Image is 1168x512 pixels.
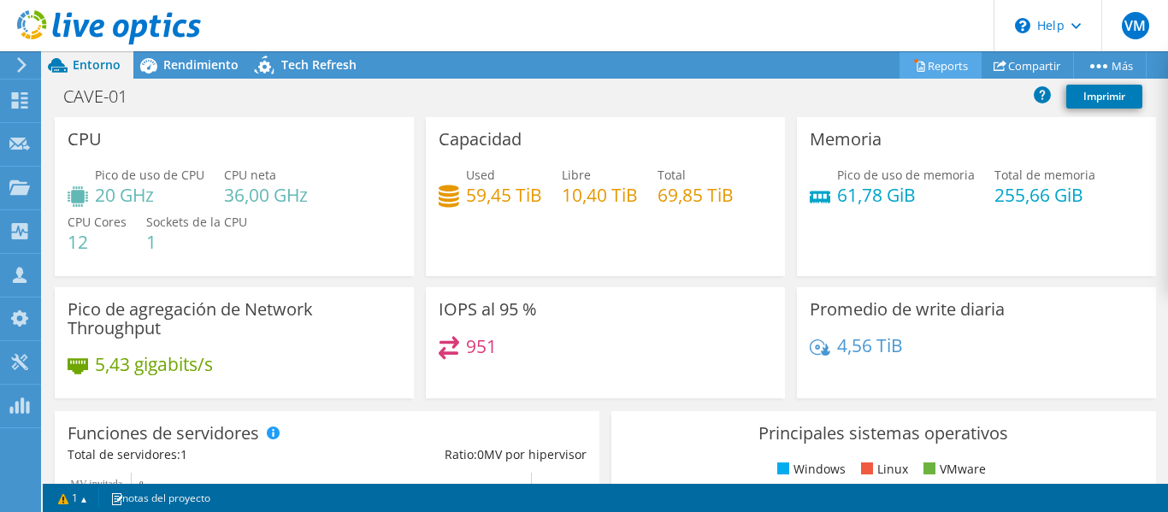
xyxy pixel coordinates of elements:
[466,167,495,183] span: Used
[163,56,239,73] span: Rendimiento
[224,185,308,204] h4: 36,00 GHz
[73,56,121,73] span: Entorno
[773,460,846,479] li: Windows
[68,445,327,464] div: Total de servidores:
[900,52,982,79] a: Reports
[981,52,1074,79] a: Compartir
[624,424,1143,443] h3: Principales sistemas operativos
[439,300,537,319] h3: IOPS al 95 %
[46,487,99,509] a: 1
[857,460,908,479] li: Linux
[1015,18,1030,33] svg: \n
[68,130,102,149] h3: CPU
[146,214,247,230] span: Sockets de la CPU
[68,232,127,251] h4: 12
[95,167,204,183] span: Pico de uso de CPU
[70,478,122,490] text: MV invitada
[1122,12,1149,39] span: VM
[95,355,213,374] h4: 5,43 gigabits/s
[837,336,903,355] h4: 4,56 TiB
[327,445,586,464] div: Ratio: MV por hipervisor
[562,185,638,204] h4: 10,40 TiB
[994,185,1095,204] h4: 255,66 GiB
[139,480,144,488] text: 0
[56,87,154,106] h1: CAVE-01
[180,446,187,462] span: 1
[98,487,222,509] a: notas del proyecto
[837,167,975,183] span: Pico de uso de memoria
[146,232,247,251] h4: 1
[68,424,259,443] h3: Funciones de servidores
[68,214,127,230] span: CPU Cores
[810,130,882,149] h3: Memoria
[224,167,276,183] span: CPU neta
[658,167,686,183] span: Total
[439,130,522,149] h3: Capacidad
[68,300,401,338] h3: Pico de agregación de Network Throughput
[837,185,975,204] h4: 61,78 GiB
[562,167,591,183] span: Libre
[919,460,986,479] li: VMware
[281,56,357,73] span: Tech Refresh
[810,300,1005,319] h3: Promedio de write diaria
[1073,52,1147,79] a: Más
[477,446,484,462] span: 0
[95,185,204,204] h4: 20 GHz
[994,167,1095,183] span: Total de memoria
[658,185,734,204] h4: 69,85 TiB
[1066,85,1142,109] a: Imprimir
[466,337,497,356] h4: 951
[466,185,542,204] h4: 59,45 TiB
